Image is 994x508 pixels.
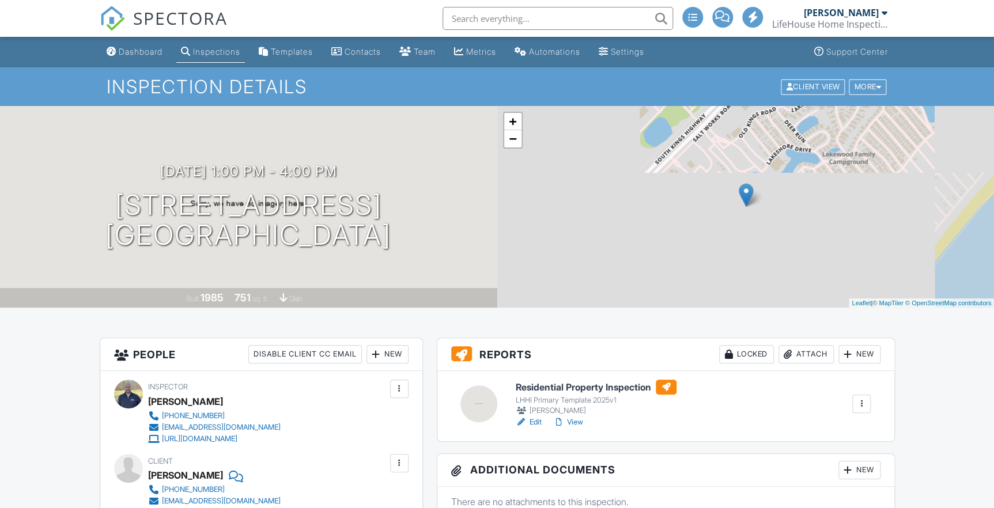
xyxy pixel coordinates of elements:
a: Inspections [176,41,245,63]
div: [PHONE_NUMBER] [162,411,225,420]
div: [PERSON_NAME] [148,393,223,410]
div: New [366,345,409,363]
div: [PERSON_NAME] [516,405,676,416]
a: Edit [516,416,542,428]
div: Team [414,47,436,56]
div: 1985 [201,291,224,304]
a: Client View [780,82,848,90]
h3: People [100,338,422,371]
a: [PHONE_NUMBER] [148,484,281,495]
p: There are no attachments to this inspection. [451,495,880,508]
a: SPECTORA [100,16,228,40]
div: Contacts [345,47,381,56]
div: Client View [781,79,845,94]
input: Search everything... [443,7,673,30]
span: sq. ft. [252,294,269,303]
a: Contacts [327,41,385,63]
a: [PHONE_NUMBER] [148,410,281,422]
div: Locked [719,345,774,363]
div: Automations [529,47,580,56]
a: [EMAIL_ADDRESS][DOMAIN_NAME] [148,495,281,507]
div: Attach [778,345,834,363]
div: [EMAIL_ADDRESS][DOMAIN_NAME] [162,496,281,506]
a: Settings [594,41,649,63]
span: Built [186,294,199,303]
a: View [553,416,583,428]
a: Templates [254,41,318,63]
div: [URL][DOMAIN_NAME] [162,434,237,443]
div: More [849,79,886,94]
a: Zoom out [504,130,521,147]
a: Support Center [810,41,893,63]
a: Automations (Advanced) [510,41,585,63]
div: Metrics [466,47,496,56]
span: slab [289,294,302,303]
div: [PHONE_NUMBER] [162,485,225,494]
div: LifeHouse Home Inspections [772,18,887,30]
div: Disable Client CC Email [248,345,362,363]
div: [EMAIL_ADDRESS][DOMAIN_NAME] [162,423,281,432]
span: Client [148,457,173,465]
a: © OpenStreetMap contributors [905,300,991,306]
h3: Reports [437,338,894,371]
a: © MapTiler [872,300,904,306]
a: [URL][DOMAIN_NAME] [148,433,281,445]
h6: Residential Property Inspection [516,380,676,395]
div: | [849,298,994,308]
a: Metrics [449,41,501,63]
div: LHHI Primary Template 2025v1 [516,396,676,405]
div: Templates [271,47,313,56]
div: [PERSON_NAME] [148,467,223,484]
h1: [STREET_ADDRESS] [GEOGRAPHIC_DATA] [105,190,391,251]
div: Settings [611,47,644,56]
span: SPECTORA [133,6,228,30]
a: [EMAIL_ADDRESS][DOMAIN_NAME] [148,422,281,433]
h1: Inspection Details [107,77,887,97]
div: Inspections [193,47,240,56]
span: Inspector [148,382,188,391]
a: Zoom in [504,113,521,130]
h3: Additional Documents [437,454,894,487]
a: Team [395,41,440,63]
div: 751 [235,291,251,304]
div: Dashboard [119,47,162,56]
h3: [DATE] 1:00 pm - 4:00 pm [160,164,337,179]
img: The Best Home Inspection Software - Spectora [100,6,125,31]
a: Dashboard [102,41,167,63]
div: New [838,461,880,479]
div: New [838,345,880,363]
div: [PERSON_NAME] [804,7,879,18]
div: Support Center [826,47,888,56]
a: Residential Property Inspection LHHI Primary Template 2025v1 [PERSON_NAME] [516,380,676,416]
a: Leaflet [852,300,871,306]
